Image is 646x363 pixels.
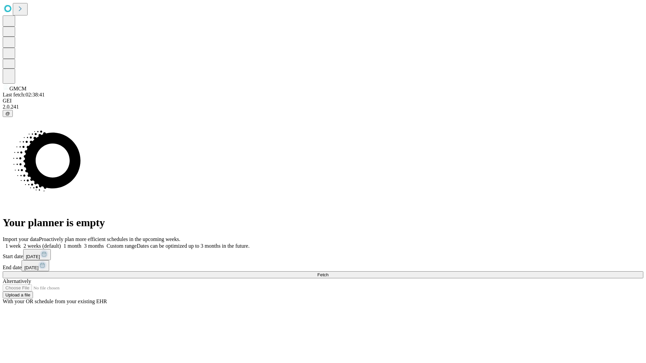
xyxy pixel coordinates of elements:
[84,243,104,249] span: 3 months
[3,298,107,304] span: With your OR schedule from your existing EHR
[5,111,10,116] span: @
[3,291,33,298] button: Upload a file
[39,236,180,242] span: Proactively plan more efficient schedules in the upcoming weeks.
[3,271,643,278] button: Fetch
[3,278,31,284] span: Alternatively
[3,104,643,110] div: 2.0.241
[317,272,328,277] span: Fetch
[22,260,49,271] button: [DATE]
[24,265,38,270] span: [DATE]
[3,260,643,271] div: End date
[9,86,27,91] span: GMCM
[26,254,40,259] span: [DATE]
[23,249,51,260] button: [DATE]
[64,243,81,249] span: 1 month
[3,249,643,260] div: Start date
[137,243,249,249] span: Dates can be optimized up to 3 months in the future.
[3,92,45,97] span: Last fetch: 02:38:41
[3,98,643,104] div: GEI
[5,243,21,249] span: 1 week
[3,236,39,242] span: Import your data
[107,243,137,249] span: Custom range
[3,216,643,229] h1: Your planner is empty
[3,110,13,117] button: @
[24,243,61,249] span: 2 weeks (default)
